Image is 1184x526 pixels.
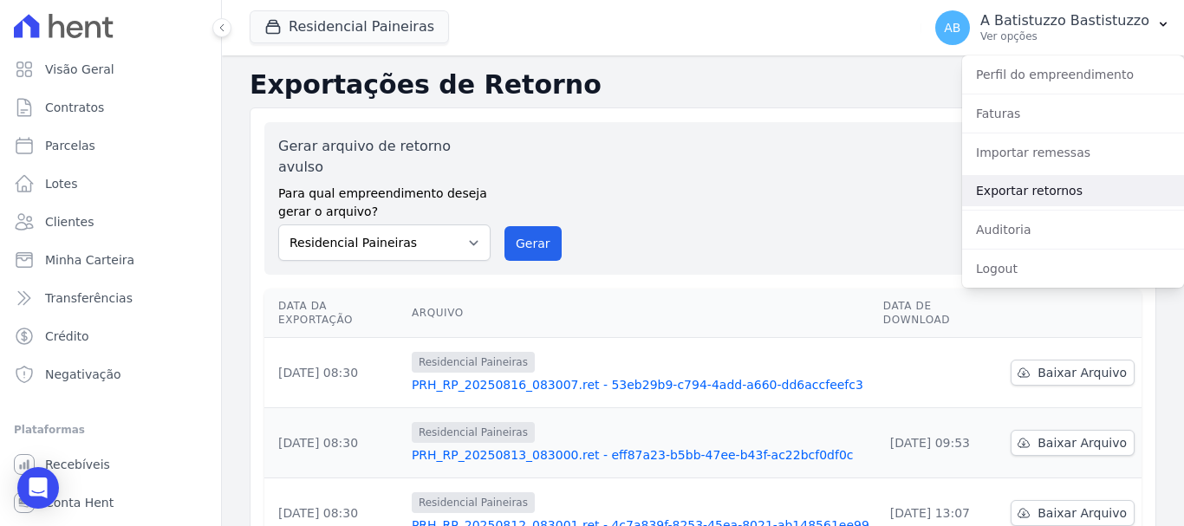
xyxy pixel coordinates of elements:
a: Exportar retornos [962,175,1184,206]
span: AB [944,22,960,34]
span: Residencial Paineiras [412,352,535,373]
a: Conta Hent [7,485,214,520]
a: Perfil do empreendimento [962,59,1184,90]
button: AB A Batistuzzo Bastistuzzo Ver opções [921,3,1184,52]
a: Minha Carteira [7,243,214,277]
span: Baixar Arquivo [1038,364,1127,381]
a: Contratos [7,90,214,125]
a: Recebíveis [7,447,214,482]
span: Baixar Arquivo [1038,434,1127,451]
span: Negativação [45,366,121,383]
h2: Exportações de Retorno [250,69,1156,101]
span: Contratos [45,99,104,116]
th: Data da Exportação [264,289,405,338]
a: Baixar Arquivo [1011,430,1135,456]
p: A Batistuzzo Bastistuzzo [980,12,1149,29]
button: Residencial Paineiras [250,10,449,43]
p: Ver opções [980,29,1149,43]
a: Baixar Arquivo [1011,500,1135,526]
a: Transferências [7,281,214,315]
th: Arquivo [405,289,876,338]
a: Negativação [7,357,214,392]
a: Faturas [962,98,1184,129]
span: Crédito [45,328,89,345]
span: Residencial Paineiras [412,492,535,513]
span: Visão Geral [45,61,114,78]
span: Conta Hent [45,494,114,511]
td: [DATE] 09:53 [876,408,1004,478]
a: Logout [962,253,1184,284]
span: Transferências [45,289,133,307]
a: Parcelas [7,128,214,163]
span: Recebíveis [45,456,110,473]
a: Importar remessas [962,137,1184,168]
span: Parcelas [45,137,95,154]
button: Gerar [504,226,562,261]
a: Auditoria [962,214,1184,245]
a: Lotes [7,166,214,201]
span: Clientes [45,213,94,231]
span: Residencial Paineiras [412,422,535,443]
td: [DATE] 08:30 [264,408,405,478]
a: PRH_RP_20250813_083000.ret - eff87a23-b5bb-47ee-b43f-ac22bcf0df0c [412,446,869,464]
span: Lotes [45,175,78,192]
div: Plataformas [14,419,207,440]
span: Baixar Arquivo [1038,504,1127,522]
span: Minha Carteira [45,251,134,269]
a: Crédito [7,319,214,354]
a: PRH_RP_20250816_083007.ret - 53eb29b9-c794-4add-a660-dd6accfeefc3 [412,376,869,393]
div: Open Intercom Messenger [17,467,59,509]
th: Data de Download [876,289,1004,338]
a: Baixar Arquivo [1011,360,1135,386]
label: Para qual empreendimento deseja gerar o arquivo? [278,178,491,221]
a: Visão Geral [7,52,214,87]
label: Gerar arquivo de retorno avulso [278,136,491,178]
a: Clientes [7,205,214,239]
td: [DATE] 08:30 [264,338,405,408]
